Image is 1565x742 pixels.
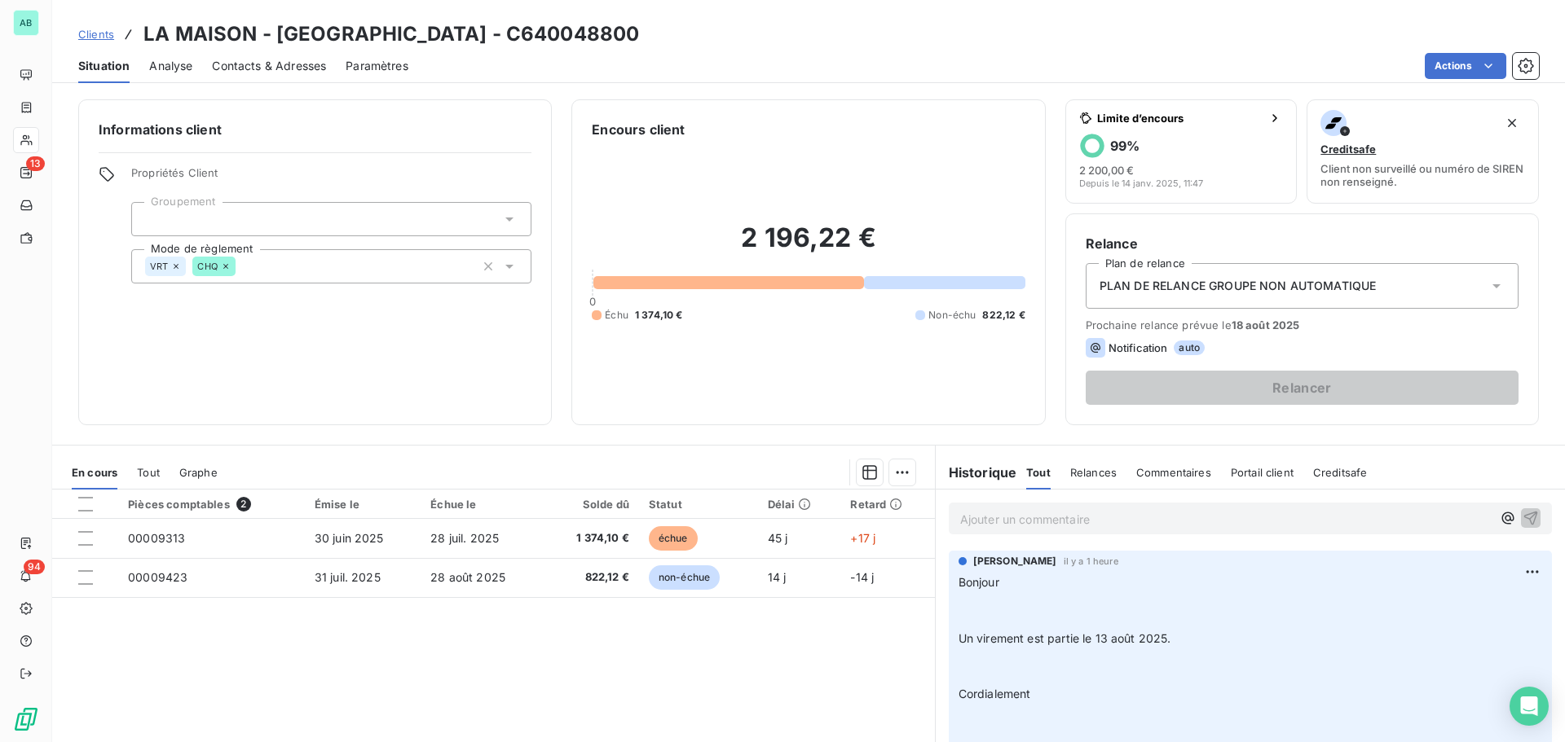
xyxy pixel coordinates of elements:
[936,463,1017,482] h6: Historique
[137,466,160,479] span: Tout
[128,570,187,584] span: 00009423
[1064,556,1118,566] span: il y a 1 heure
[24,560,45,574] span: 94
[1097,112,1263,125] span: Limite d’encours
[768,498,831,511] div: Délai
[78,28,114,41] span: Clients
[1026,466,1051,479] span: Tout
[554,569,629,586] span: 822,12 €
[1307,99,1539,204] button: CreditsafeClient non surveillé ou numéro de SIREN non renseigné.
[959,631,1171,645] span: Un virement est partie le 13 août 2025.
[128,531,185,545] span: 00009313
[315,570,381,584] span: 31 juil. 2025
[1079,164,1134,177] span: 2 200,00 €
[592,120,685,139] h6: Encours client
[1136,466,1211,479] span: Commentaires
[236,497,251,511] span: 2
[179,466,218,479] span: Graphe
[236,259,249,274] input: Ajouter une valeur
[1079,178,1203,188] span: Depuis le 14 janv. 2025, 11:47
[1232,318,1300,331] span: 18 août 2025
[850,570,874,584] span: -14 j
[13,10,39,36] div: AB
[973,554,1057,569] span: [PERSON_NAME]
[430,570,505,584] span: 28 août 2025
[13,706,39,732] img: Logo LeanPay
[635,308,683,323] span: 1 374,10 €
[649,498,748,511] div: Statut
[145,212,158,226] input: Ajouter une valeur
[592,222,1025,270] h2: 2 196,22 €
[78,58,130,74] span: Situation
[150,261,168,271] span: VRT
[1231,466,1294,479] span: Portail client
[649,565,720,590] span: non-échue
[850,498,924,511] div: Retard
[72,466,117,479] span: En cours
[212,58,326,74] span: Contacts & Adresses
[1425,53,1506,79] button: Actions
[1086,234,1519,253] h6: Relance
[649,526,698,551] span: échue
[982,308,1025,323] span: 822,12 €
[1086,371,1519,405] button: Relancer
[315,531,384,545] span: 30 juin 2025
[1065,99,1298,204] button: Limite d’encours99%2 200,00 €Depuis le 14 janv. 2025, 11:47
[13,160,38,186] a: 13
[1109,341,1168,354] span: Notification
[315,498,412,511] div: Émise le
[554,498,629,511] div: Solde dû
[1313,466,1368,479] span: Creditsafe
[430,531,499,545] span: 28 juil. 2025
[605,308,628,323] span: Échu
[197,261,217,271] span: CHQ
[589,295,596,308] span: 0
[554,530,629,547] span: 1 374,10 €
[959,687,1031,700] span: Cordialement
[430,498,535,511] div: Échue le
[1110,138,1140,154] h6: 99 %
[1100,278,1377,294] span: PLAN DE RELANCE GROUPE NON AUTOMATIQUE
[26,156,45,171] span: 13
[768,531,788,545] span: 45 j
[149,58,192,74] span: Analyse
[131,166,531,189] span: Propriétés Client
[1086,318,1519,331] span: Prochaine relance prévue le
[128,497,295,511] div: Pièces comptables
[1320,162,1525,188] span: Client non surveillé ou numéro de SIREN non renseigné.
[143,20,639,49] h3: LA MAISON - [GEOGRAPHIC_DATA] - C640048800
[346,58,408,74] span: Paramètres
[850,531,875,545] span: +17 j
[928,308,976,323] span: Non-échu
[1174,340,1205,355] span: auto
[99,120,531,139] h6: Informations client
[959,575,999,589] span: Bonjour
[1510,687,1549,726] div: Open Intercom Messenger
[78,26,114,42] a: Clients
[1320,143,1376,156] span: Creditsafe
[768,570,787,584] span: 14 j
[1070,466,1117,479] span: Relances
